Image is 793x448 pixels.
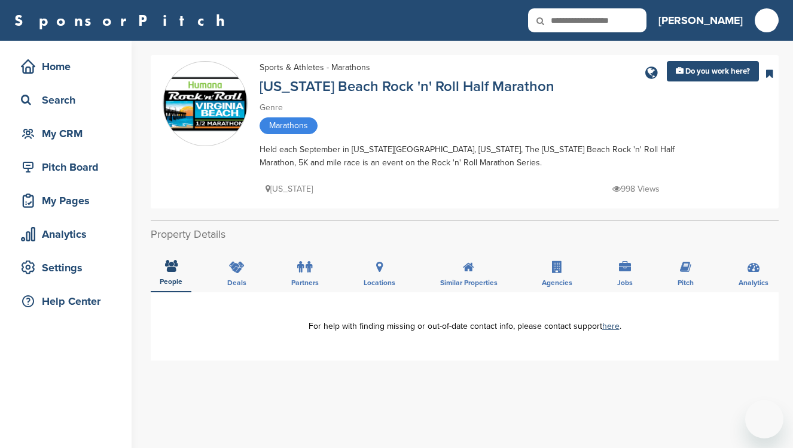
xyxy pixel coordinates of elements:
span: People [160,278,182,285]
a: SponsorPitch [14,13,233,28]
span: Deals [227,279,246,286]
a: My CRM [12,120,120,147]
div: Held each September in [US_STATE][GEOGRAPHIC_DATA], [US_STATE], The [US_STATE] Beach Rock 'n' Rol... [260,143,678,169]
a: Home [12,53,120,80]
a: [PERSON_NAME] [658,7,743,34]
span: Locations [364,279,395,286]
span: Similar Properties [440,279,498,286]
span: Do you work here? [685,66,750,76]
div: Help Center [18,290,120,312]
span: Agencies [542,279,572,286]
span: Jobs [617,279,633,286]
a: Analytics [12,220,120,248]
a: My Pages [12,187,120,214]
a: Settings [12,254,120,281]
h2: Property Details [151,226,779,243]
div: For help with finding missing or out-of-date contact info, please contact support . [169,322,761,331]
img: Sponsorpitch & Virginia Beach Rock 'n' Roll Half Marathon [163,76,247,132]
div: Home [18,56,120,77]
div: Settings [18,257,120,279]
a: Help Center [12,287,120,315]
p: [US_STATE] [266,181,313,196]
a: here [602,321,620,331]
div: My Pages [18,190,120,211]
a: Do you work here? [667,61,759,81]
h3: [PERSON_NAME] [658,12,743,29]
iframe: Button to launch messaging window [745,400,783,438]
div: Genre [260,101,678,114]
span: Analytics [739,279,768,286]
span: Partners [291,279,319,286]
div: Sports & Athletes - Marathons [260,61,370,74]
span: Marathons [260,117,318,134]
a: Pitch Board [12,153,120,181]
p: 998 Views [612,181,660,196]
div: Analytics [18,223,120,245]
a: Search [12,86,120,114]
div: Search [18,89,120,111]
div: Pitch Board [18,156,120,178]
span: Pitch [678,279,694,286]
a: [US_STATE] Beach Rock 'n' Roll Half Marathon [260,78,554,95]
div: My CRM [18,123,120,144]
